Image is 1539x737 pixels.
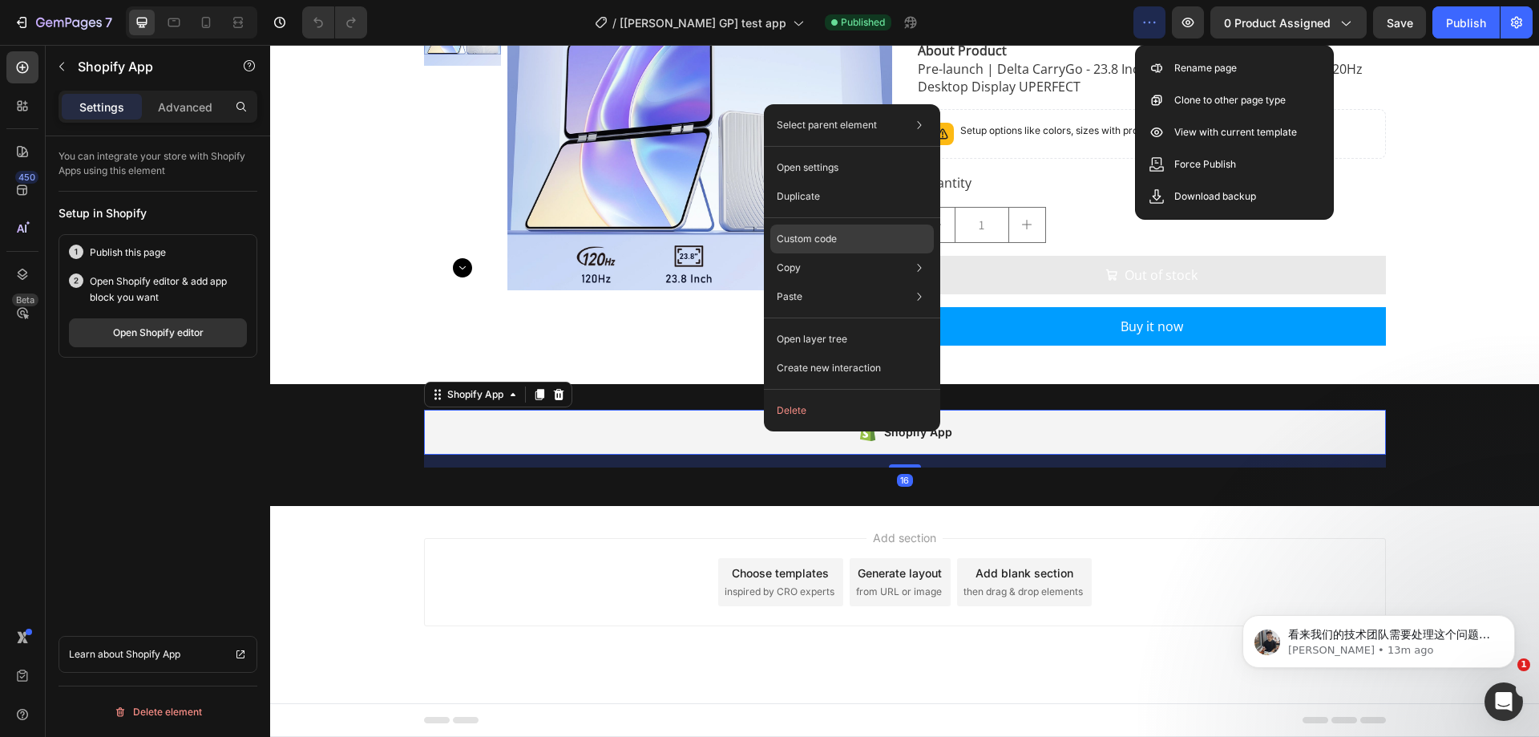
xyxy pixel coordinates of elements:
[114,703,202,722] div: Delete element
[690,78,1060,94] p: Setup options like colors, sizes with product variant.
[1218,581,1539,694] iframe: Intercom notifications message
[777,160,838,175] p: Open settings
[1446,14,1486,31] div: Publish
[648,211,1116,249] button: Out of stock
[777,332,847,346] p: Open layer tree
[927,79,1001,91] span: Add new variant
[69,646,123,662] p: Learn about
[685,163,739,197] input: quantity
[1001,79,1060,91] span: or
[777,290,802,304] p: Paste
[850,272,913,291] div: Buy it now
[113,326,204,340] div: Open Shopify editor
[270,45,1539,737] iframe: Design area
[1016,79,1060,91] span: sync data
[78,57,214,76] p: Shopify App
[158,99,212,115] p: Advanced
[1484,682,1523,721] iframe: Intercom live chat
[105,13,112,32] p: 7
[454,540,564,554] span: inspired by CRO experts
[15,171,38,184] div: 450
[1174,188,1256,204] p: Download backup
[1387,16,1413,30] span: Save
[12,294,38,306] div: Beta
[174,342,236,357] div: Shopify App
[1174,60,1237,76] p: Rename page
[854,221,927,240] div: Out of stock
[183,213,202,233] button: Carousel Next Arrow
[59,636,257,673] a: Learn about Shopify App
[1517,658,1530,671] span: 1
[777,232,837,246] p: Custom code
[588,520,672,537] div: Generate layout
[627,429,643,442] div: 16
[59,204,257,221] div: Setup in Shopify
[596,484,673,501] span: Add section
[648,262,1116,301] button: Buy it now
[59,699,257,725] button: Delete element
[1224,14,1331,31] span: 0 product assigned
[126,646,180,662] p: Shopify App
[586,540,672,554] span: from URL or image
[648,163,685,197] button: decrement
[79,99,124,115] p: Settings
[777,189,820,204] p: Duplicate
[620,14,786,31] span: [[PERSON_NAME] GP] test app
[90,245,166,261] p: Publish this page
[1174,156,1236,172] p: Force Publish
[462,520,559,537] div: Choose templates
[777,261,801,275] p: Copy
[6,6,119,38] button: 7
[1174,92,1286,108] p: Clone to other page type
[69,318,247,347] button: Open Shopify editor
[90,273,247,306] p: Open Shopify editor & add app block you want
[302,6,367,38] div: Undo/Redo
[1432,6,1500,38] button: Publish
[777,360,881,376] p: Create new interaction
[612,14,616,31] span: /
[770,396,934,425] button: Delete
[648,15,1116,51] p: Pre-launch | Delta CarryGo - 23.8 Inch 2K Suitcase Stacked Monitor 120Hz Desktop Display UPERFECT
[1210,6,1367,38] button: 0 product assigned
[59,149,257,178] p: You can integrate your store with Shopify Apps using this element
[693,540,813,554] span: then drag & drop elements
[614,378,682,397] div: Shopify App
[1373,6,1426,38] button: Save
[648,127,1116,149] div: Quantity
[705,520,803,537] div: Add blank section
[1174,124,1297,140] p: View with current template
[841,15,885,30] span: Published
[777,118,877,132] p: Select parent element
[739,163,775,197] button: increment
